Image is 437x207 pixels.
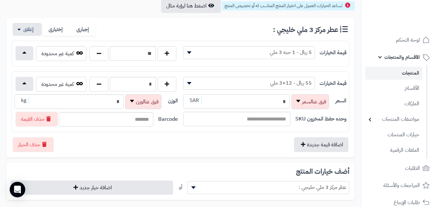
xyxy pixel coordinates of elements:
[10,182,25,197] div: Open Intercom Messenger
[405,164,420,173] span: الطلبات
[294,137,348,152] button: اضافة قيمة جديدة
[396,36,420,45] span: لوحة التحكم
[13,137,54,152] button: حذف الخيار
[183,78,314,88] span: 55 ريال - 12×3 ملي
[295,115,346,123] label: وحده حفظ المخزون SKU
[158,116,178,123] label: Barcode
[365,97,422,111] a: الماركات
[224,2,343,9] span: تساعد الخيارات العميل على اختيار المنتج المناسب له أو تخصيص المنتج
[183,77,315,90] span: 55 ريال - 12×3 ملي
[365,160,433,176] a: الطلبات
[365,112,422,126] a: مواصفات المنتجات
[335,97,346,105] label: السعر
[394,198,420,207] span: طلبات الإرجاع
[69,23,96,36] label: إجبارى
[365,32,433,48] a: لوحة التحكم
[365,67,422,80] a: المنتجات
[188,182,349,192] span: عطر مركز 3 ملي خليجي :
[320,49,346,57] label: قيمة الخيارات
[383,181,420,190] span: المراجعات والأسئلة
[320,80,346,87] label: قيمة الخيارات
[183,46,315,59] span: 5 ريال - 1 حبه 3 ملي
[16,112,58,127] button: حذف القيمة
[273,25,349,34] h3: عطر مركز 3 ملي خليجي :
[365,178,433,193] a: المراجعات والأسئلة
[365,128,422,142] a: خيارات المنتجات
[179,181,182,194] div: أو
[365,81,422,95] a: الأقسام
[168,97,178,105] label: الوزن
[12,168,349,175] h3: أضف خيارات المنتج
[43,23,69,36] label: إختيارى
[11,181,173,195] button: اضافة خيار جديد
[384,53,420,62] span: الأقسام والمنتجات
[183,47,314,57] span: 5 ريال - 1 حبه 3 ملي
[18,97,29,104] span: kg
[187,181,350,194] span: عطر مركز 3 ملي خليجي :
[187,97,202,104] span: SAR
[365,143,422,157] a: الملفات الرقمية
